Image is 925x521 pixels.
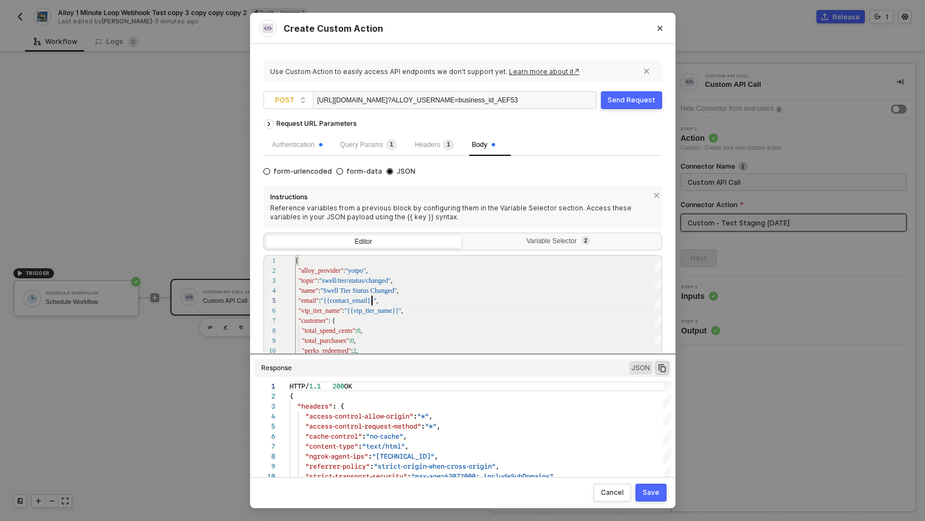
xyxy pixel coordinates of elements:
span: , [376,297,378,304]
span: "{{contact_email}}" [320,297,376,304]
span: : [358,441,362,451]
span: Query Params [340,141,397,149]
div: 10 [255,471,275,481]
span: "topic" [298,277,317,284]
span: : [355,327,356,335]
div: 7 [255,441,275,451]
span: : [351,347,353,355]
div: 4 [255,411,275,421]
span: { [290,391,293,401]
span: 200 [332,381,344,391]
div: 1 [255,381,275,391]
button: Cancel [594,484,631,502]
span: , [365,267,367,274]
span: : [342,307,344,314]
span: : { [332,401,344,411]
div: Use Custom Action to easily access API endpoints we don’t support yet. [270,67,638,76]
span: 1.1 [309,381,321,391]
div: Send Request [608,96,655,105]
div: 3 [255,401,275,411]
div: Editor [266,235,461,251]
a: Learn more about it↗ [509,67,580,76]
div: 5 [255,421,275,431]
div: 2 [255,391,275,401]
div: Cancel [601,488,624,497]
div: [URL][DOMAIN_NAME] [317,92,518,110]
span: , [405,441,409,451]
span: Body [472,141,495,149]
span: "yotpo" [345,267,365,274]
span: "swell/tier/status/changed" [319,277,390,284]
span: , [495,461,499,471]
div: 3 [259,276,276,286]
span: icon-close [653,192,662,199]
span: "max-age=63072000; includeSubDomains" [411,471,554,481]
span: Headers [415,141,454,149]
span: "headers" [297,401,332,411]
span: ?ALLOY_USERNAME=business_id_AEF53F2F012FE7F030A5CD31 [388,96,594,104]
span: JSON [393,167,415,176]
sup: 2 [581,236,590,245]
div: 9 [259,336,276,346]
span: "vip_tier_name" [298,307,342,314]
span: , [390,277,392,284]
span: POST [275,92,306,109]
span: "email" [298,297,319,304]
span: "customer" [298,317,329,325]
span: "cache-control" [305,431,362,441]
span: : [319,297,320,304]
div: Response [261,363,292,372]
span: , [434,451,438,461]
span: form-data [343,167,382,176]
span: 2 [353,347,356,355]
span: 1 [390,141,393,148]
span: "ngrok-agent-ips" [305,451,368,461]
span: "[TECHNICAL_ID]" [372,451,434,461]
span: 2 [584,238,588,244]
div: 6 [259,306,276,316]
div: 5 [259,296,276,306]
span: : [317,277,319,284]
span: 1 [447,141,451,148]
img: integration-icon [262,23,273,34]
span: 0 [350,337,354,345]
span: "text/html" [362,441,405,451]
span: OK [344,381,352,391]
span: : { [328,317,335,325]
div: 10 [259,346,276,356]
span: , [401,307,403,314]
span: "name" [298,287,319,294]
button: Close [644,13,676,44]
span: HTTP/ [290,381,309,391]
span: icon-copy-paste [657,363,667,373]
textarea: Editor content;Press Alt+F1 for Accessibility Options. [290,381,290,391]
span: "total_spend_cents" [302,327,355,335]
span: , [360,327,362,335]
span: , [429,411,433,421]
span: : [349,337,350,345]
div: 8 [259,326,276,336]
span: 0 [357,327,360,335]
div: 7 [259,316,276,326]
span: "referrer-policy" [305,461,370,471]
sup: 1 [386,139,397,150]
span: icon-close [643,68,650,75]
div: 6 [255,431,275,441]
span: "{{vip_tier_name}}" [344,307,401,314]
div: Variable Selector [470,237,652,246]
span: "perks_redeemed" [302,347,351,355]
span: "content-type" [305,441,358,451]
span: , [554,471,557,481]
span: , [354,337,355,345]
span: : [318,287,320,294]
span: icon-arrow-right [265,122,273,127]
span: : [343,267,345,274]
span: , [437,421,441,431]
span: , [397,287,398,294]
div: Reference variables from a previous block by configuring them in the Variable Selector section. A... [270,204,655,221]
div: 2 [259,266,276,276]
span: JSON [629,361,652,375]
button: Save [635,484,667,502]
span: "alloy_provider" [298,267,343,274]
